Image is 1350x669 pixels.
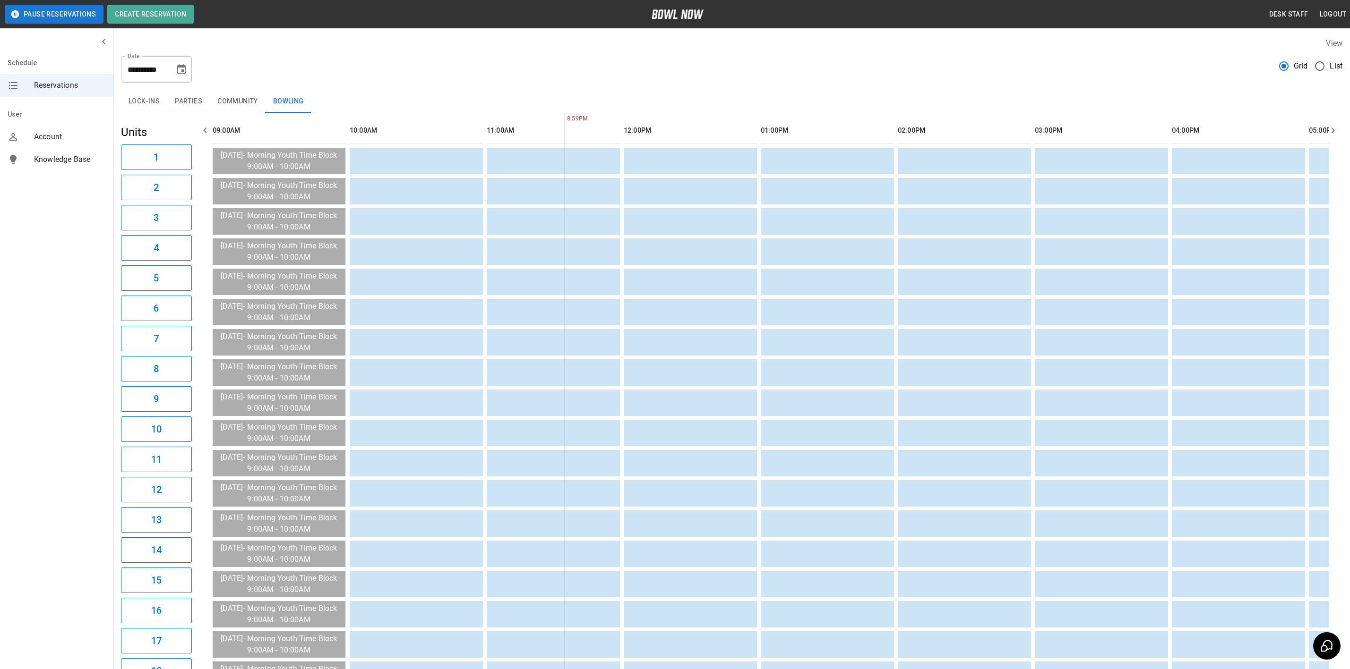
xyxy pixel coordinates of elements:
h6: 4 [154,240,159,255]
h6: 12 [151,482,162,497]
span: Grid [1294,60,1308,72]
h6: 5 [154,271,159,286]
button: 6 [121,296,192,321]
h6: 3 [154,210,159,225]
h5: Units [121,125,192,140]
button: 15 [121,567,192,593]
span: 8:59PM [565,114,567,124]
button: 13 [121,507,192,533]
button: 17 [121,628,192,653]
th: 11:00AM [487,117,620,144]
button: 11 [121,447,192,472]
h6: 16 [151,603,162,618]
button: Parties [167,90,210,113]
img: logo [652,9,704,19]
button: Community [210,90,266,113]
h6: 2 [154,180,159,195]
h6: 15 [151,573,162,588]
button: Desk Staff [1265,6,1312,23]
button: 7 [121,326,192,351]
label: View [1326,39,1342,48]
h6: 7 [154,331,159,346]
h6: 6 [154,301,159,316]
h6: 10 [151,422,162,437]
th: 10:00AM [350,117,483,144]
div: inventory tabs [121,90,1342,113]
span: List [1330,60,1342,72]
th: 09:00AM [213,117,346,144]
span: Account [34,131,106,143]
h6: 13 [151,512,162,527]
button: 4 [121,235,192,261]
th: 12:00PM [624,117,757,144]
h6: 8 [154,361,159,376]
button: Pause Reservations [5,5,103,24]
button: 12 [121,477,192,502]
button: 9 [121,386,192,412]
h6: 1 [154,150,159,165]
button: 1 [121,144,192,170]
button: Logout [1316,6,1350,23]
h6: 11 [151,452,162,467]
button: 16 [121,598,192,623]
button: 2 [121,175,192,200]
button: Bowling [266,90,311,113]
button: 8 [121,356,192,381]
h6: 9 [154,391,159,406]
h6: 14 [151,542,162,558]
button: Create Reservation [107,5,194,24]
button: 14 [121,537,192,563]
button: Choose date, selected date is Sep 27, 2025 [172,60,191,79]
h6: 17 [151,633,162,648]
button: 5 [121,265,192,291]
span: Reservations [34,80,106,91]
button: 10 [121,416,192,442]
button: Lock-ins [121,90,167,113]
button: 3 [121,205,192,230]
span: Knowledge Base [34,154,106,165]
